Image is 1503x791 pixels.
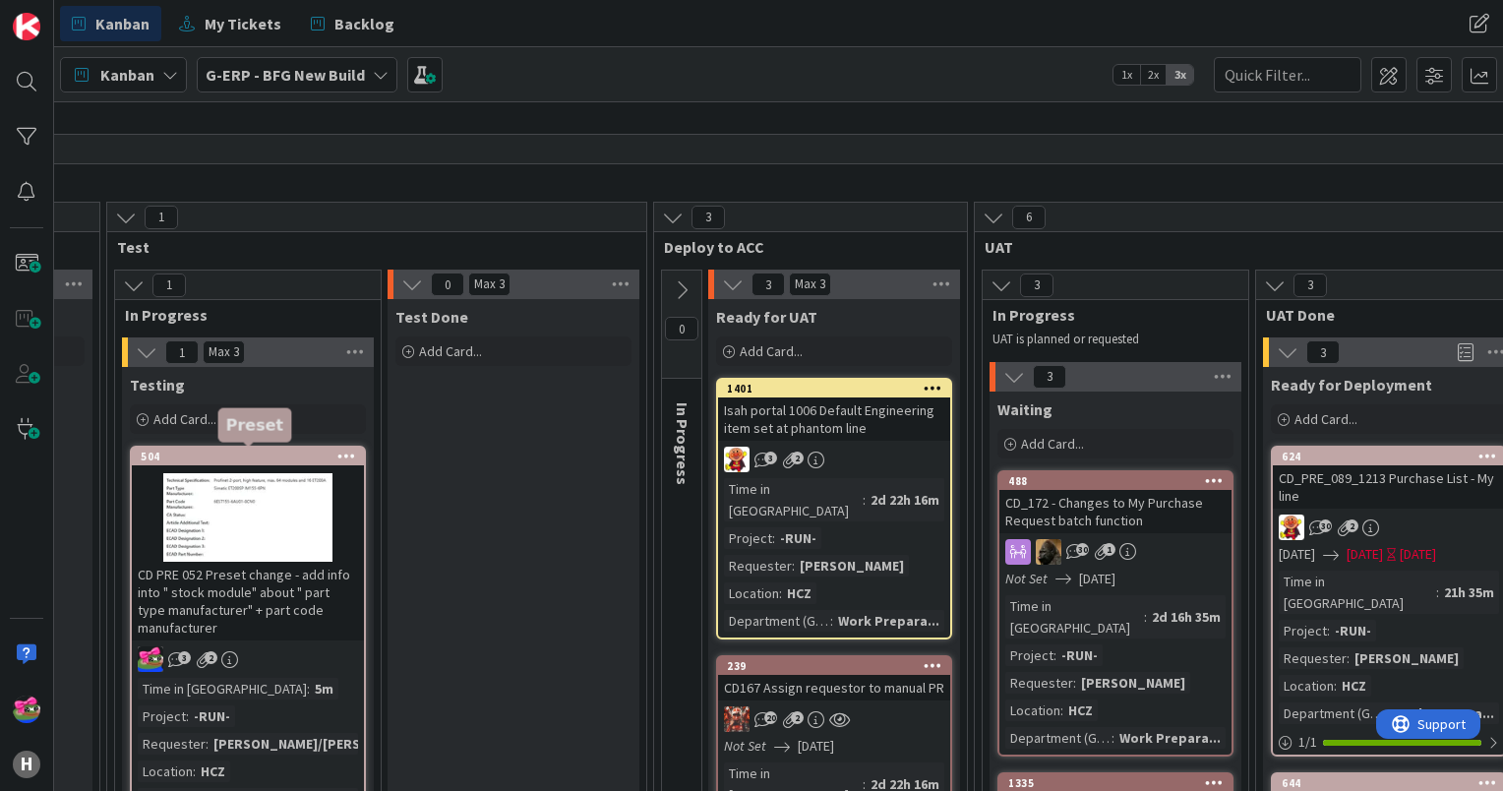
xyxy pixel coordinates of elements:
a: 488CD_172 - Changes to My Purchase Request batch functionNDNot Set[DATE]Time in [GEOGRAPHIC_DATA]... [997,470,1233,757]
img: ND [1036,539,1061,565]
div: Isah portal 1006 Default Engineering item set at phantom line [718,397,950,441]
span: 3x [1167,65,1193,85]
div: 1401 [718,380,950,397]
img: LC [1279,515,1304,540]
div: Time in [GEOGRAPHIC_DATA] [1279,571,1436,614]
span: : [830,610,833,632]
a: 1401Isah portal 1006 Default Engineering item set at phantom lineLCTime in [GEOGRAPHIC_DATA]:2d 2... [716,378,952,639]
span: : [1112,727,1114,749]
div: 5m [310,678,338,700]
div: Max 3 [795,279,825,289]
span: UAT Done [1266,305,1497,325]
span: 2 [791,452,804,464]
span: 0 [431,273,464,296]
span: Add Card... [740,342,803,360]
span: 3 [1033,365,1066,389]
div: 488 [999,472,1232,490]
div: ND [999,539,1232,565]
span: 6 [1012,206,1046,229]
img: JK [138,646,163,672]
span: : [863,489,866,511]
span: : [193,761,196,782]
span: : [779,582,782,604]
div: [PERSON_NAME]/[PERSON_NAME]... [209,733,444,755]
div: 504 [141,450,364,463]
span: : [772,527,775,549]
div: Project [1279,620,1327,641]
div: HCZ [1063,700,1098,721]
span: 3 [751,273,785,296]
div: 2d 22h 16m [866,489,944,511]
input: Quick Filter... [1214,57,1361,92]
div: Requester [1279,647,1347,669]
div: Work Prepara... [1388,702,1499,724]
img: LC [724,447,750,472]
div: 239 [718,657,950,675]
div: Time in [GEOGRAPHIC_DATA] [724,478,863,521]
span: : [1060,700,1063,721]
div: 1335 [1008,776,1232,790]
div: HCZ [782,582,816,604]
div: Work Prepara... [833,610,944,632]
div: Location [724,582,779,604]
div: 488CD_172 - Changes to My Purchase Request batch function [999,472,1232,533]
div: [PERSON_NAME] [795,555,909,577]
span: 3 [764,452,777,464]
span: 20 [764,711,777,724]
div: 504 [132,448,364,465]
div: Max 3 [474,279,505,289]
span: Waiting [997,399,1052,419]
span: 1 / 1 [1298,732,1317,753]
div: Requester [138,733,206,755]
span: : [1347,647,1350,669]
span: [DATE] [1347,544,1383,565]
span: : [186,705,189,727]
img: JK [724,706,750,732]
span: 1 [145,206,178,229]
span: Support [41,3,90,27]
span: : [1436,581,1439,603]
div: Location [1279,675,1334,697]
i: Not Set [724,737,766,755]
span: My Tickets [205,12,281,35]
i: Not Set [1005,570,1048,587]
div: Project [724,527,772,549]
span: Test Done [395,307,468,327]
div: CD PRE 052 Preset change - add info into " stock module" about " part type manufacturer" + part c... [132,562,364,640]
span: [DATE] [798,736,834,757]
div: Department (G-ERP) [724,610,830,632]
span: Ready for Deployment [1271,375,1432,395]
div: -RUN- [1330,620,1376,641]
span: Add Card... [1294,410,1357,428]
a: My Tickets [167,6,293,41]
span: Add Card... [1021,435,1084,453]
div: CD167 Assign requestor to manual PR [718,675,950,700]
span: 2x [1140,65,1167,85]
div: [PERSON_NAME] [1076,672,1190,694]
span: Kanban [100,63,154,87]
div: -RUN- [775,527,821,549]
span: Ready for UAT [716,307,817,327]
span: : [206,733,209,755]
span: [DATE] [1079,569,1115,589]
span: : [1327,620,1330,641]
span: 2 [1346,519,1358,532]
span: 3 [1293,274,1327,297]
span: Add Card... [419,342,482,360]
div: Max 3 [209,347,239,357]
div: 1401 [727,382,950,395]
div: 504CD PRE 052 Preset change - add info into " stock module" about " part type manufacturer" + par... [132,448,364,640]
span: 3 [1020,274,1053,297]
a: Kanban [60,6,161,41]
div: JK [132,646,364,672]
div: 239 [727,659,950,673]
span: 3 [1306,340,1340,364]
div: 488 [1008,474,1232,488]
div: Department (G-ERP) [1005,727,1112,749]
div: 21h 35m [1439,581,1499,603]
span: : [1144,606,1147,628]
span: : [1053,644,1056,666]
div: [PERSON_NAME] [1350,647,1464,669]
span: In Progress [673,402,692,485]
div: 239CD167 Assign requestor to manual PR [718,657,950,700]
